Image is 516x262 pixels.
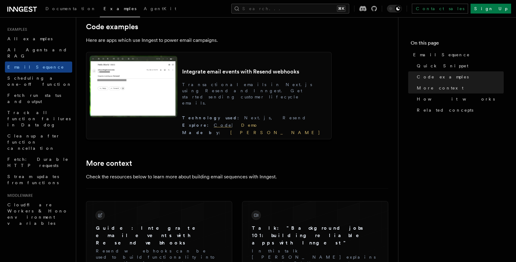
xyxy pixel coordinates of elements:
[86,36,332,45] p: Here are apps which use Inngest to power email campaigns.
[7,133,60,151] span: Cleanup after function cancellation
[412,4,468,14] a: Contact sales
[5,44,72,62] a: AI Agents and RAG
[182,115,328,121] div: Next.js, Resend
[231,4,349,14] button: Search...⌘K
[7,65,64,69] span: Email Sequence
[7,76,72,87] span: Scheduling a one-off function
[182,122,328,128] div: |
[5,154,72,171] a: Fetch: Durable HTTP requests
[413,52,470,58] span: Email Sequence
[414,60,504,71] a: Quick Snippet
[144,6,176,11] span: AgentKit
[7,202,68,226] span: Cloudflare Workers & Hono environment variables
[241,123,258,128] a: Demo
[86,22,138,31] a: Code examples
[5,27,27,32] span: Examples
[96,224,222,247] h3: Guide: Integrate email events with Resend webhooks
[182,81,328,106] p: Transactional emails in Next.js using Resend and Inngest. Get started sending customer lifecycle ...
[5,193,33,198] span: Middleware
[5,107,72,130] a: Track all function failures in Datadog
[7,174,59,185] span: Stream updates from functions
[417,63,468,69] span: Quick Snippet
[5,62,72,73] a: Email Sequence
[5,33,72,44] a: All examples
[182,115,244,120] span: Technology used :
[225,130,320,135] a: [PERSON_NAME]
[7,47,67,58] span: AI Agents and RAG
[414,105,504,116] a: Related concepts
[252,224,378,247] h3: Talk: "Background jobs 101: building reliable apps with Inngest"
[86,173,332,181] p: Check the resources below to learn more about building email sequences with Inngest.
[337,6,346,12] kbd: ⌘K
[45,6,96,11] span: Documentation
[7,93,61,104] span: Fetch run status and output
[182,130,225,135] span: Made by :
[387,5,402,12] button: Toggle dark mode
[5,130,72,154] a: Cleanup after function cancellation
[417,85,463,91] span: More context
[140,2,180,17] a: AgentKit
[411,49,504,60] a: Email Sequence
[5,73,72,90] a: Scheduling a one-off function
[42,2,100,17] a: Documentation
[5,199,72,229] a: Cloudflare Workers & Hono environment variables
[414,71,504,82] a: Code examples
[417,74,469,80] span: Code examples
[86,159,132,168] a: More context
[414,82,504,93] a: More context
[5,90,72,107] a: Fetch run status and output
[182,68,328,75] h3: Integrate email events with Resend webhooks
[414,93,504,105] a: How it works
[104,6,136,11] span: Examples
[100,2,140,17] a: Examples
[411,39,504,49] h4: On this page
[90,56,177,117] img: Integrate email events with Resend webhooks
[182,123,214,128] span: Explore :
[471,4,511,14] a: Sign Up
[5,171,72,188] a: Stream updates from functions
[7,157,68,168] span: Fetch: Durable HTTP requests
[7,36,53,41] span: All examples
[7,110,71,127] span: Track all function failures in Datadog
[417,96,495,102] span: How it works
[214,123,232,128] a: Code
[417,107,473,113] span: Related concepts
